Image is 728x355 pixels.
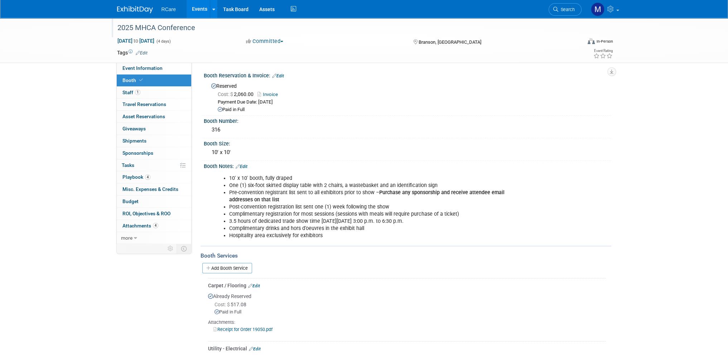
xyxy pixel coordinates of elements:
[115,21,571,34] div: 2025 MHCA Conference
[272,73,284,78] a: Edit
[122,90,140,95] span: Staff
[117,196,191,207] a: Budget
[132,38,139,44] span: to
[122,126,146,131] span: Giveaways
[209,124,606,135] div: 316
[208,345,606,352] div: Utility - Electrical
[122,186,178,192] span: Misc. Expenses & Credits
[117,111,191,123] a: Asset Reservations
[135,90,140,95] span: 1
[558,7,575,12] span: Search
[117,208,191,220] a: ROI, Objectives & ROO
[208,282,606,289] div: Carpet / Flooring
[122,198,139,204] span: Budget
[122,174,150,180] span: Playbook
[121,235,132,241] span: more
[122,114,165,119] span: Asset Reservations
[117,62,191,74] a: Event Information
[244,38,286,45] button: Committed
[229,225,528,232] li: Complimentary drinks and hors d’oeuvres in the exhibit hall
[153,223,158,228] span: 4
[229,182,528,189] li: One (1) six-foot skirted display table with 2 chairs, a wastebasket and an identification sign
[218,91,234,97] span: Cost: $
[122,65,163,71] span: Event Information
[136,51,148,56] a: Edit
[117,87,191,99] a: Staff1
[204,138,611,147] div: Booth Size:
[117,220,191,232] a: Attachments4
[214,309,606,316] div: Paid in Full
[236,164,247,169] a: Edit
[117,123,191,135] a: Giveaways
[117,171,191,183] a: Playbook4
[257,92,281,97] a: Invoice
[117,147,191,159] a: Sponsorships
[214,302,231,307] span: Cost: $
[229,232,528,239] li: Hospitality area exclusively for exhibitors
[122,223,158,229] span: Attachments
[248,283,260,288] a: Edit
[209,81,606,113] div: Reserved
[177,244,191,253] td: Toggle Event Tabs
[117,159,191,171] a: Tasks
[117,6,153,13] img: ExhibitDay
[419,39,481,45] span: Branson, [GEOGRAPHIC_DATA]
[209,147,606,158] div: 10' x 10'
[218,106,606,113] div: Paid in Full
[145,174,150,180] span: 4
[164,244,177,253] td: Personalize Event Tab Strip
[214,302,249,307] span: 517.08
[117,183,191,195] a: Misc. Expenses & Credits
[218,91,256,97] span: 2,060.00
[117,99,191,110] a: Travel Reservations
[229,203,528,211] li: Post-convention registration list sent one (1) week following the show
[229,211,528,218] li: Complimentary registration for most sessions (sessions with meals will require purchase of a ticket)
[229,189,528,203] li: Pre-convention registrant list sent to all exhibitors prior to show –
[204,70,611,80] div: Booth Reservation & Invoice:
[229,218,528,225] li: 3.5 hours of dedicated trade show time [DATE][DATE] 3:00 p.m. to 6:30 p.m.
[117,75,191,86] a: Booth
[202,263,252,273] a: Add Booth Service
[122,211,170,216] span: ROI, Objectives & ROO
[549,3,582,16] a: Search
[213,327,273,332] a: Receipt for Order 19050.pdf
[201,252,611,260] div: Booth Services
[593,49,612,53] div: Event Rating
[208,319,606,326] div: Attachments:
[122,150,153,156] span: Sponsorships
[117,135,191,147] a: Shipments
[122,77,144,83] span: Booth
[249,346,261,351] a: Edit
[588,38,595,44] img: Format-Inperson.png
[229,175,528,182] li: 10′ x 10′ booth, fully draped
[156,39,171,44] span: (4 days)
[204,161,611,170] div: Booth Notes:
[218,99,606,106] div: Payment Due Date: [DATE]
[122,138,146,144] span: Shipments
[139,78,143,82] i: Booth reservation complete
[117,38,155,44] span: [DATE] [DATE]
[591,3,604,16] img: Mike Andolina
[208,289,606,339] div: Already Reserved
[117,232,191,244] a: more
[122,101,166,107] span: Travel Reservations
[539,37,613,48] div: Event Format
[161,6,176,12] span: RCare
[596,39,613,44] div: In-Person
[117,49,148,56] td: Tags
[204,116,611,125] div: Booth Number:
[122,162,134,168] span: Tasks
